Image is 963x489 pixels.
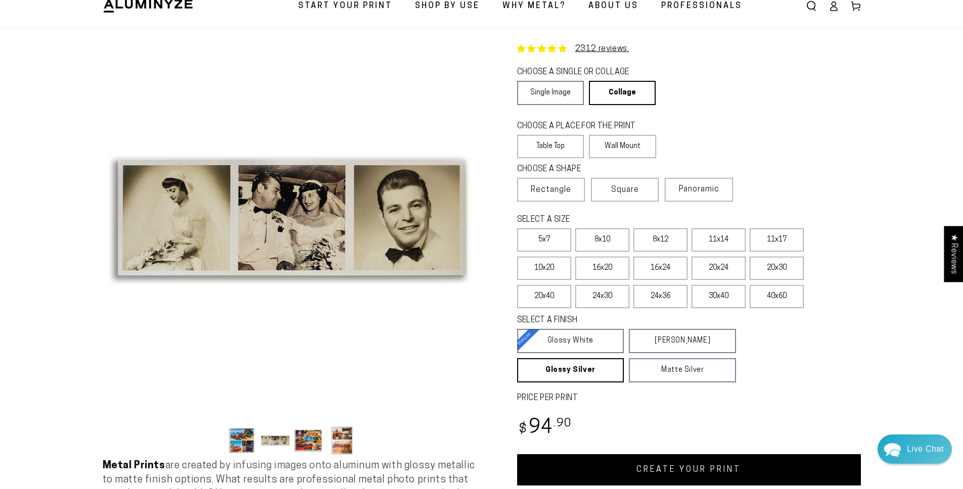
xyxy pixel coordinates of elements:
[517,81,584,105] a: Single Image
[629,329,736,353] a: [PERSON_NAME]
[633,285,687,308] label: 24x36
[517,393,861,404] label: PRICE PER PRINT
[517,135,584,158] label: Table Top
[589,135,656,158] label: Wall Mount
[327,425,357,456] button: Load image 4 in gallery view
[517,121,647,132] legend: CHOOSE A PLACE FOR THE PRINT
[944,226,963,282] div: Click to open Judge.me floating reviews tab
[517,164,649,175] legend: CHOOSE A SHAPE
[531,184,571,196] span: Rectangle
[633,228,687,252] label: 8x12
[103,28,482,459] media-gallery: Gallery Viewer
[878,434,952,464] div: Chat widget toggle
[517,329,624,353] a: Glossy White
[692,285,746,308] label: 30x40
[517,228,571,252] label: 5x7
[517,454,861,485] a: CREATE YOUR PRINT
[575,285,629,308] label: 24x30
[692,228,746,252] label: 11x14
[519,423,527,436] span: $
[750,228,804,252] label: 11x17
[629,358,736,382] a: Matte Silver
[517,315,712,326] legend: SELECT A FINISH
[575,228,629,252] label: 8x10
[517,214,719,226] legend: SELECT A SIZE
[260,425,291,456] button: Load image 2 in gallery view
[692,257,746,280] label: 20x24
[611,184,639,196] span: Square
[517,358,624,382] a: Glossy Silver
[517,257,571,280] label: 10x20
[294,425,324,456] button: Load image 3 in gallery view
[679,185,719,193] span: Panoramic
[517,67,647,78] legend: CHOOSE A SINGLE OR COLLAGE
[575,257,629,280] label: 16x20
[633,257,687,280] label: 16x24
[103,461,165,471] strong: Metal Prints
[589,81,656,105] a: Collage
[517,418,572,438] bdi: 94
[554,418,572,429] sup: .90
[575,45,629,53] a: 2312 reviews.
[750,257,804,280] label: 20x30
[907,434,944,464] div: Contact Us Directly
[750,285,804,308] label: 40x60
[227,425,257,456] button: Load image 1 in gallery view
[517,285,571,308] label: 20x40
